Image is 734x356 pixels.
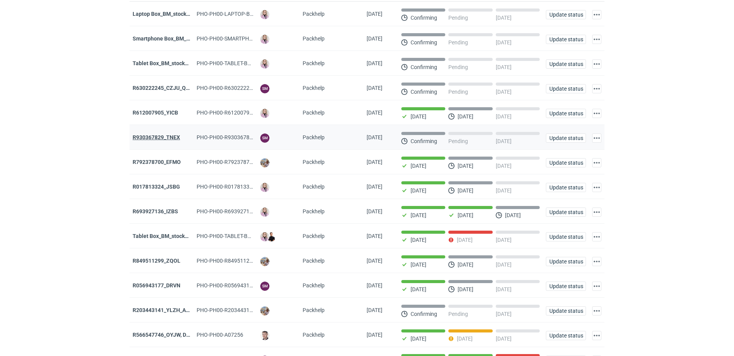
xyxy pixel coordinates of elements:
[303,60,325,66] span: Packhelp
[496,15,512,21] p: [DATE]
[197,110,269,116] span: PHO-PH00-R612007905_YICB
[496,64,512,70] p: [DATE]
[546,84,586,93] button: Update status
[133,332,316,338] a: R566547746_OYJW, DJBN, [PERSON_NAME], [PERSON_NAME], OYBW, UUIL
[448,64,468,70] p: Pending
[260,10,269,19] img: Klaudia Wiśniewska
[411,286,426,292] p: [DATE]
[367,60,382,66] span: 06/10/2025
[303,332,325,338] span: Packhelp
[367,159,382,165] span: 29/09/2025
[458,163,473,169] p: [DATE]
[303,159,325,165] span: Packhelp
[411,311,437,317] p: Confirming
[133,233,212,239] strong: Tablet Box_BM_stock_TEST RUN
[133,110,178,116] a: R612007905_YICB
[592,282,601,291] button: Actions
[549,12,582,17] span: Update status
[197,159,273,165] span: PHO-PH00-R792378700_EFMO
[133,208,178,214] strong: R693927136_IZBS
[448,138,468,144] p: Pending
[303,208,325,214] span: Packhelp
[133,184,180,190] strong: R017813324_JSBG
[448,15,468,21] p: Pending
[549,61,582,67] span: Update status
[367,307,382,313] span: 23/09/2025
[133,307,198,313] a: R203443141_YLZH_AHYW
[546,282,586,291] button: Update status
[367,85,382,91] span: 03/10/2025
[448,89,468,95] p: Pending
[496,336,512,342] p: [DATE]
[133,159,181,165] a: R792378700_EFMO
[303,184,325,190] span: Packhelp
[592,331,601,340] button: Actions
[367,134,382,140] span: 01/10/2025
[197,208,269,214] span: PHO-PH00-R693927136_IZBS
[367,332,382,338] span: 19/09/2025
[496,163,512,169] p: [DATE]
[260,158,269,167] img: Michał Palasek
[411,15,437,21] p: Confirming
[133,282,180,289] a: R056943177_DRVN
[592,133,601,143] button: Actions
[367,184,382,190] span: 25/09/2025
[197,60,293,66] span: PHO-PH00-TABLET-BOX_BM_STOCK_01
[496,286,512,292] p: [DATE]
[496,138,512,144] p: [DATE]
[549,135,582,141] span: Update status
[411,113,426,120] p: [DATE]
[133,35,227,42] a: Smartphone Box_BM_stock_TEST RUN
[458,187,473,194] p: [DATE]
[496,311,512,317] p: [DATE]
[411,262,426,268] p: [DATE]
[260,331,269,340] img: Maciej Sikora
[303,11,325,17] span: Packhelp
[260,232,269,241] img: Klaudia Wiśniewska
[549,209,582,215] span: Update status
[549,160,582,165] span: Update status
[197,11,313,17] span: PHO-PH00-LAPTOP-BOX_BM_STOCK_TEST-RUN
[549,259,582,264] span: Update status
[549,86,582,91] span: Update status
[260,84,269,93] figcaption: SM
[457,237,473,243] p: [DATE]
[592,232,601,241] button: Actions
[411,39,437,46] p: Confirming
[546,183,586,192] button: Update status
[133,60,193,66] strong: Tablet Box_BM_stock_01
[133,134,180,140] strong: R930367829_TNEX
[458,262,473,268] p: [DATE]
[367,258,382,264] span: 25/09/2025
[411,212,426,218] p: [DATE]
[303,307,325,313] span: Packhelp
[505,212,521,218] p: [DATE]
[411,138,437,144] p: Confirming
[546,35,586,44] button: Update status
[496,39,512,46] p: [DATE]
[496,113,512,120] p: [DATE]
[197,35,328,42] span: PHO-PH00-SMARTPHONE-BOX_BM_STOCK_TEST-RUN
[197,307,288,313] span: PHO-PH00-R203443141_YLZH_AHYW
[367,233,382,239] span: 25/09/2025
[197,134,271,140] span: PHO-PH00-R930367829_TNEX
[592,306,601,316] button: Actions
[260,183,269,192] img: Klaudia Wiśniewska
[411,187,426,194] p: [DATE]
[411,89,437,95] p: Confirming
[496,89,512,95] p: [DATE]
[546,158,586,167] button: Update status
[260,133,269,143] figcaption: SM
[133,258,180,264] a: R849511299_ZQOL
[496,187,512,194] p: [DATE]
[549,308,582,314] span: Update status
[546,257,586,266] button: Update status
[367,110,382,116] span: 02/10/2025
[546,306,586,316] button: Update status
[197,282,272,289] span: PHO-PH00-R056943177_DRVN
